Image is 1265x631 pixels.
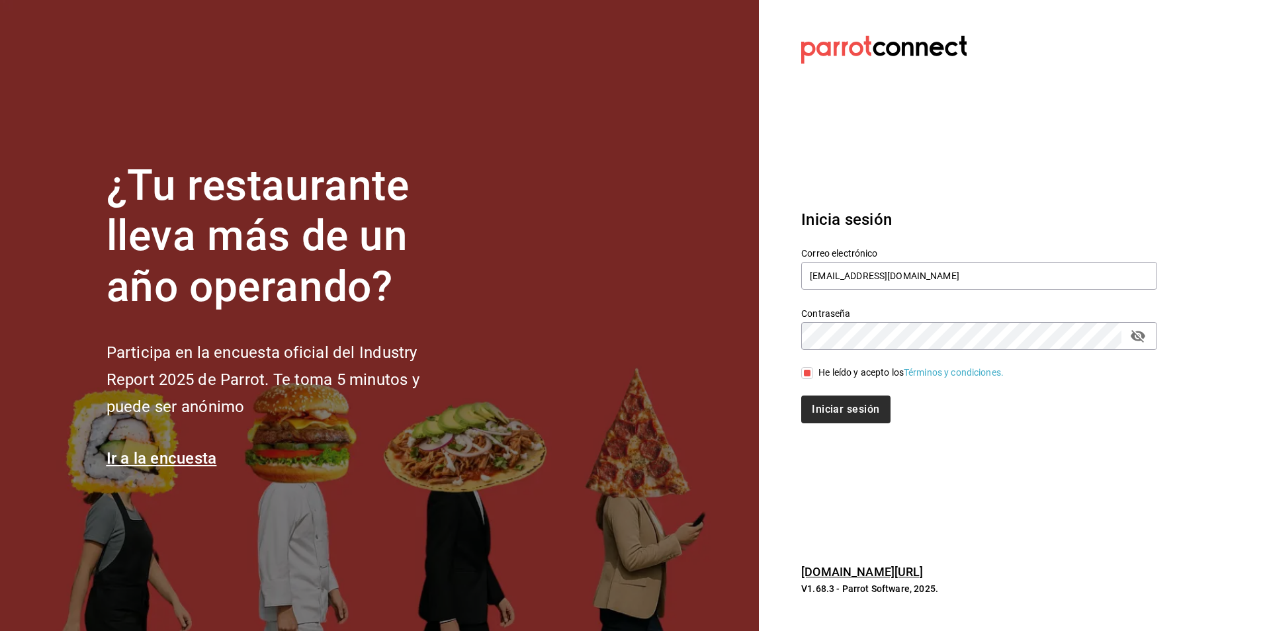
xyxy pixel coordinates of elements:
a: Términos y condiciones. [904,367,1004,378]
input: Ingresa tu correo electrónico [801,262,1157,290]
button: passwordField [1127,325,1149,347]
div: He leído y acepto los [818,366,1004,380]
h3: Inicia sesión [801,208,1157,231]
label: Contraseña [801,308,1157,317]
h2: Participa en la encuesta oficial del Industry Report 2025 de Parrot. Te toma 5 minutos y puede se... [107,339,464,420]
a: [DOMAIN_NAME][URL] [801,565,923,579]
a: Ir a la encuesta [107,449,217,468]
label: Correo electrónico [801,248,1157,257]
button: Iniciar sesión [801,396,890,423]
p: V1.68.3 - Parrot Software, 2025. [801,582,1157,595]
h1: ¿Tu restaurante lleva más de un año operando? [107,161,464,313]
